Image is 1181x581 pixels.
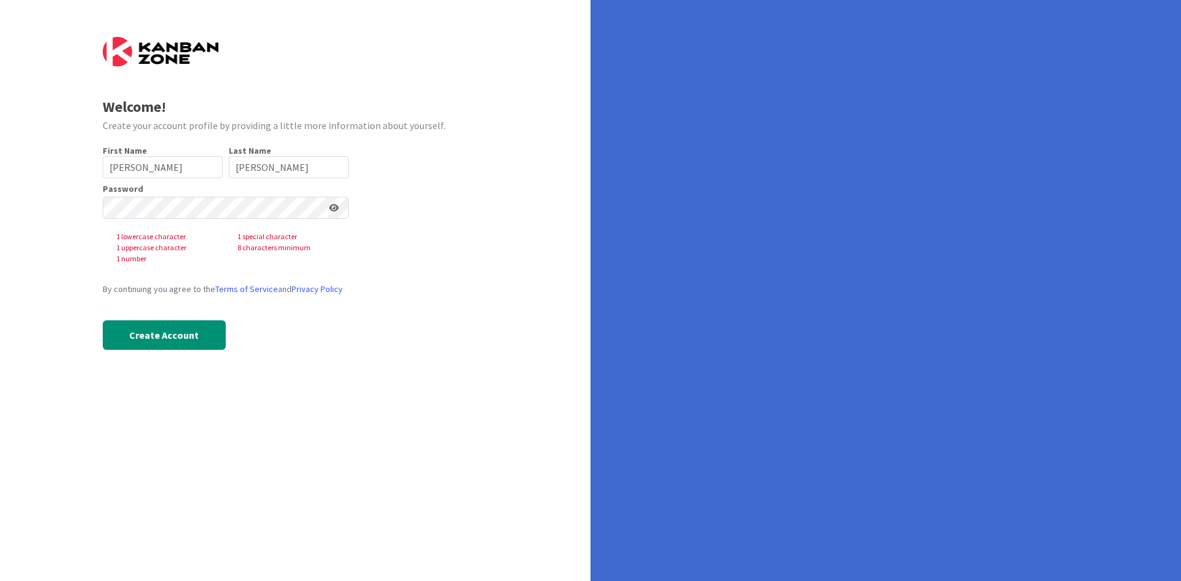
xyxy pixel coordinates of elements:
label: Password [103,184,143,193]
span: 1 lowercase character [106,231,228,242]
img: Kanban Zone [103,37,218,66]
a: Terms of Service [215,283,278,294]
span: 1 special character [228,231,349,242]
div: Create your account profile by providing a little more information about yourself. [103,118,488,133]
a: Privacy Policy [292,283,343,294]
label: Last Name [229,145,271,156]
div: By continuing you agree to the and [103,283,349,296]
span: 8 characters minimum [228,242,349,253]
label: First Name [103,145,147,156]
span: 1 uppercase character [106,242,228,253]
div: Welcome! [103,96,488,118]
span: 1 number [106,253,228,264]
button: Create Account [103,320,226,350]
